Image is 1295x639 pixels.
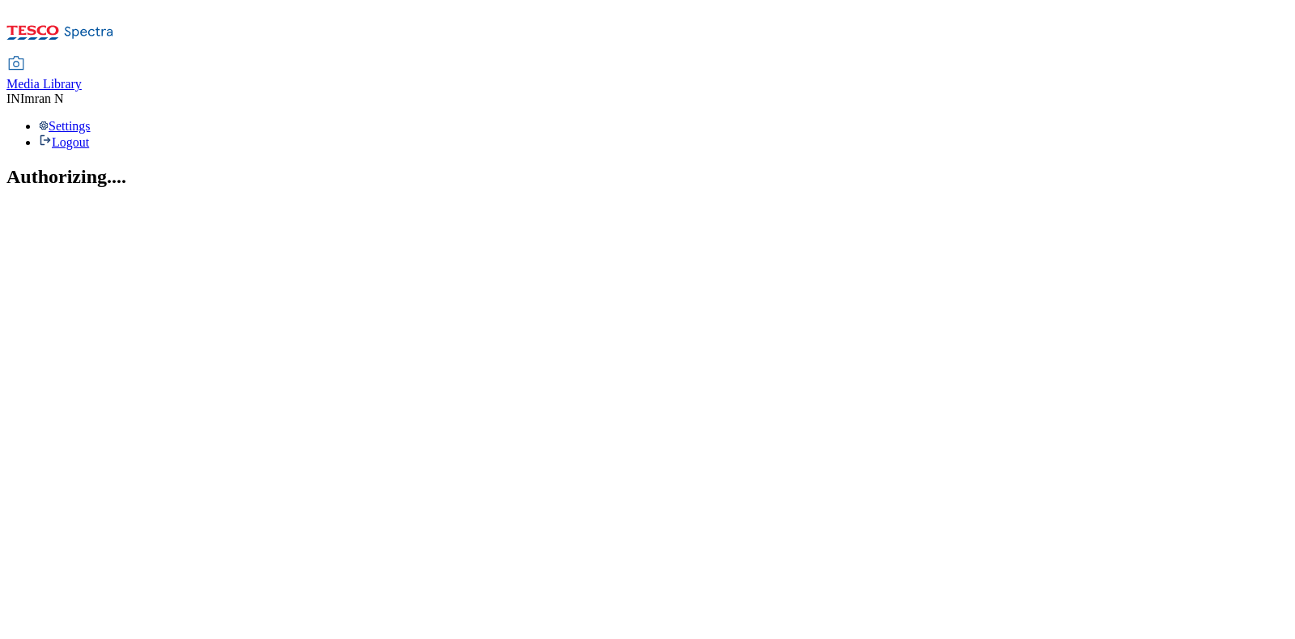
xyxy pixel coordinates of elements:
[6,92,20,105] span: IN
[6,58,82,92] a: Media Library
[39,119,91,133] a: Settings
[6,166,1289,188] h2: Authorizing....
[6,77,82,91] span: Media Library
[20,92,64,105] span: Imran N
[39,135,89,149] a: Logout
